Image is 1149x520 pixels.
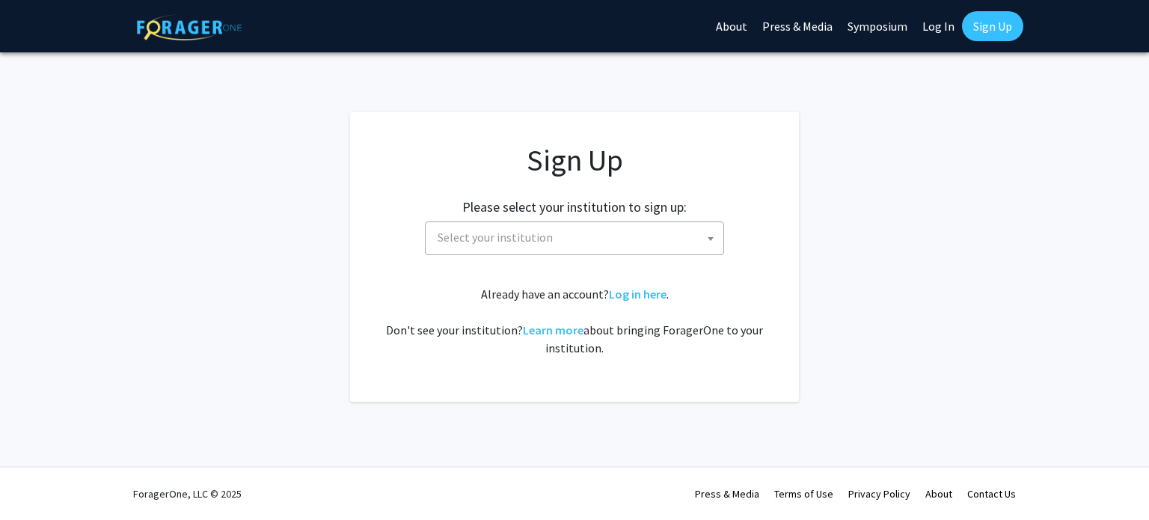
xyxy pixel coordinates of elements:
a: Log in here [609,287,667,302]
span: Select your institution [425,221,724,255]
a: Sign Up [962,11,1023,41]
h2: Please select your institution to sign up: [462,199,687,215]
h1: Sign Up [380,142,769,178]
a: Press & Media [695,487,759,501]
a: Privacy Policy [848,487,910,501]
img: ForagerOne Logo [137,14,242,40]
a: About [925,487,952,501]
span: Select your institution [432,222,723,253]
a: Learn more about bringing ForagerOne to your institution [523,322,583,337]
span: Select your institution [438,230,553,245]
a: Contact Us [967,487,1016,501]
div: ForagerOne, LLC © 2025 [133,468,242,520]
a: Terms of Use [774,487,833,501]
div: Already have an account? . Don't see your institution? about bringing ForagerOne to your institut... [380,285,769,357]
